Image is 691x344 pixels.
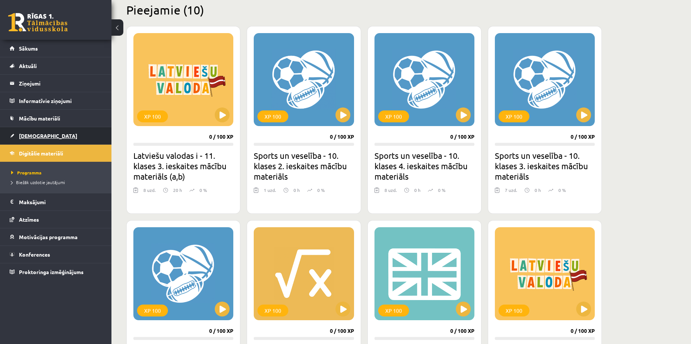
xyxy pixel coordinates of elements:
div: 7 uzd. [505,187,517,198]
div: XP 100 [257,305,288,316]
h2: Sports un veselība - 10. klases 4. ieskaites mācību materiāls [374,150,474,181]
span: Digitālie materiāli [19,150,63,157]
p: 0 % [558,187,566,193]
div: 8 uzd. [143,187,156,198]
div: XP 100 [378,305,409,316]
a: Aktuāli [10,57,102,74]
legend: Ziņojumi [19,75,102,92]
span: Mācību materiāli [19,115,60,122]
a: Konferences [10,246,102,263]
a: Ziņojumi [10,75,102,92]
div: XP 100 [499,110,529,122]
div: 8 uzd. [385,187,397,198]
p: 0 h [414,187,421,193]
h2: Latviešu valodas i - 11. klases 3. ieskaites mācību materiāls (a,b) [133,150,233,181]
a: Motivācijas programma [10,228,102,245]
a: Biežāk uzdotie jautājumi [11,179,104,186]
div: 1 uzd. [264,187,276,198]
a: Informatīvie ziņojumi [10,92,102,109]
h2: Sports un veselība - 10. klases 3. ieskaites mācību materiāls [495,150,595,181]
a: Sākums [10,40,102,57]
a: Digitālie materiāli [10,145,102,162]
div: XP 100 [137,305,168,316]
p: 0 h [293,187,300,193]
div: XP 100 [137,110,168,122]
a: Rīgas 1. Tālmācības vidusskola [8,13,68,32]
a: Maksājumi [10,193,102,210]
span: Motivācijas programma [19,234,78,240]
div: XP 100 [499,305,529,316]
a: Atzīmes [10,211,102,228]
legend: Maksājumi [19,193,102,210]
span: Atzīmes [19,216,39,223]
legend: Informatīvie ziņojumi [19,92,102,109]
a: Proktoringa izmēģinājums [10,263,102,280]
h2: Sports un veselība - 10. klases 2. ieskaites mācību materiāls [254,150,354,181]
span: [DEMOGRAPHIC_DATA] [19,132,77,139]
span: Programma [11,170,42,176]
span: Biežāk uzdotie jautājumi [11,179,65,185]
p: 0 % [199,187,207,193]
span: Aktuāli [19,62,37,69]
a: [DEMOGRAPHIC_DATA] [10,127,102,144]
span: Konferences [19,251,50,258]
p: 20 h [173,187,182,193]
span: Sākums [19,45,38,52]
p: 0 % [317,187,325,193]
a: Programma [11,169,104,176]
div: XP 100 [257,110,288,122]
a: Mācību materiāli [10,110,102,127]
p: 0 h [535,187,541,193]
h2: Pieejamie (10) [126,3,602,17]
p: 0 % [438,187,445,193]
div: XP 100 [378,110,409,122]
span: Proktoringa izmēģinājums [19,269,84,275]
